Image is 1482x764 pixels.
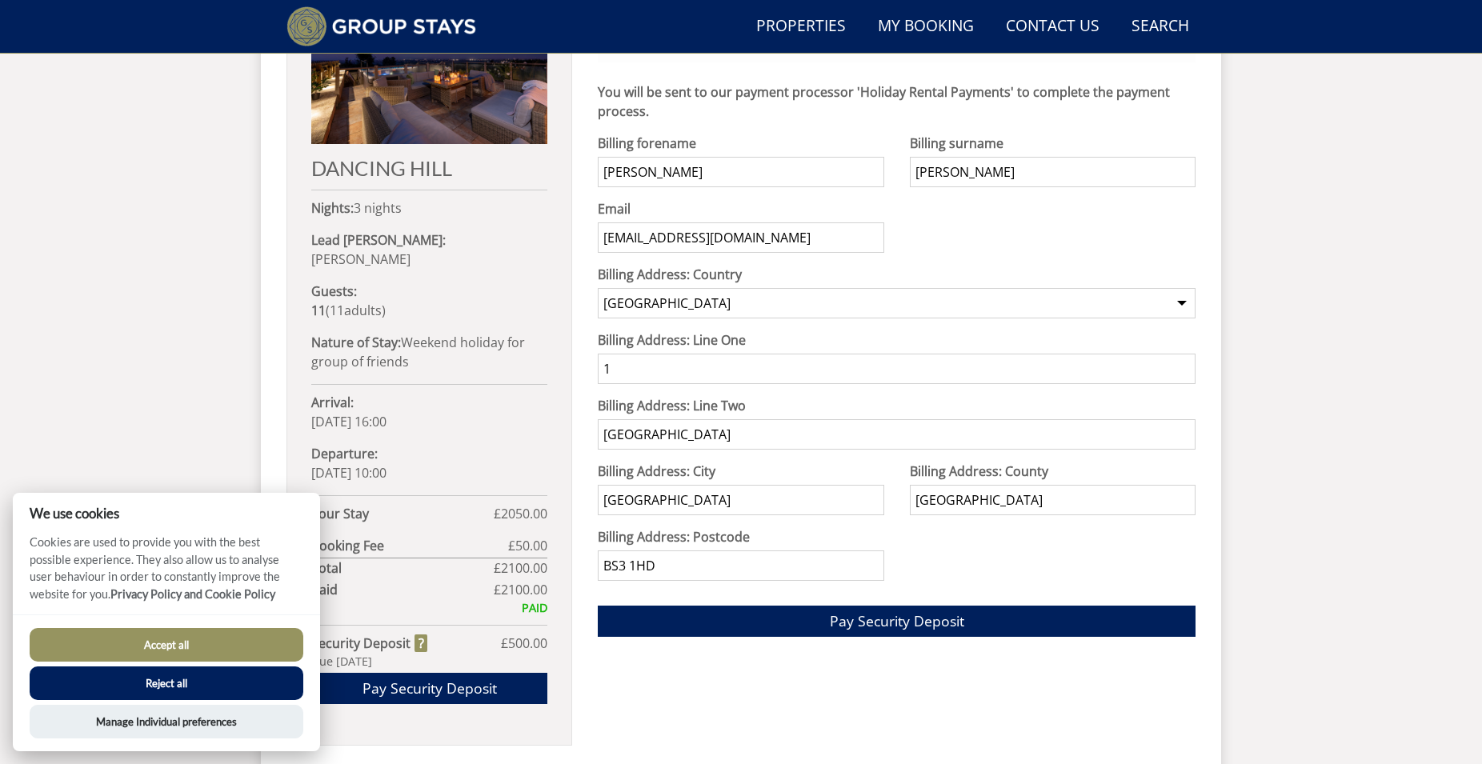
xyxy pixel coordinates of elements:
[311,634,427,653] strong: Security Deposit
[311,445,378,462] strong: Departure:
[494,580,547,599] span: £
[598,550,883,581] input: e.g. BA22 8WA
[330,302,382,319] span: adult
[598,134,883,153] label: Billing forename
[311,199,354,217] strong: Nights:
[508,536,547,555] span: £
[910,157,1196,187] input: Surname
[311,250,411,268] span: [PERSON_NAME]
[598,330,1196,350] label: Billing Address: Line One
[598,419,1196,450] input: e.g. Cloudy Apple Street
[598,606,1196,637] button: Pay Security Deposit
[494,558,547,578] span: £
[311,157,547,179] h2: DANCING HILL
[30,666,303,700] button: Reject all
[598,527,883,546] label: Billing Address: Postcode
[311,198,547,218] p: 3 nights
[494,504,547,523] span: £
[910,485,1196,515] input: e.g. Somerset
[598,354,1196,384] input: e.g. Two Many House
[508,634,547,652] span: 500.00
[598,485,883,515] input: e.g. Yeovil
[598,157,883,187] input: Forename
[311,558,494,578] strong: Total
[598,265,1196,284] label: Billing Address: Country
[311,536,508,555] strong: Booking Fee
[598,83,1170,120] strong: You will be sent to our payment processor 'Holiday Rental Payments' to complete the payment process.
[910,134,1196,153] label: Billing surname
[311,334,401,351] strong: Nature of Stay:
[311,580,494,599] strong: Paid
[999,9,1106,45] a: Contact Us
[598,199,883,218] label: Email
[375,302,382,319] span: s
[311,599,547,617] div: PAID
[311,504,494,523] strong: Your Stay
[830,611,964,630] span: Pay Security Deposit
[311,673,547,704] a: Pay Security Deposit
[286,6,476,46] img: Group Stays
[311,333,547,371] p: Weekend holiday for group of friends
[110,587,275,601] a: Privacy Policy and Cookie Policy
[501,505,547,522] span: 2050.00
[598,396,1196,415] label: Billing Address: Line Two
[871,9,980,45] a: My Booking
[311,444,547,482] p: [DATE] 10:00
[311,302,386,319] span: ( )
[330,302,344,319] span: 11
[311,393,547,431] p: [DATE] 16:00
[501,559,547,577] span: 2100.00
[598,462,883,481] label: Billing Address: City
[501,581,547,598] span: 2100.00
[30,628,303,662] button: Accept all
[501,634,547,653] span: £
[30,705,303,738] button: Manage Individual preferences
[13,506,320,521] h2: We use cookies
[13,534,320,614] p: Cookies are used to provide you with the best possible experience. They also allow us to analyse ...
[311,653,547,670] div: Due [DATE]
[910,462,1196,481] label: Billing Address: County
[750,9,852,45] a: Properties
[311,394,354,411] strong: Arrival:
[311,231,446,249] strong: Lead [PERSON_NAME]:
[1125,9,1196,45] a: Search
[311,302,326,319] strong: 11
[311,282,357,300] strong: Guests:
[515,537,547,554] span: 50.00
